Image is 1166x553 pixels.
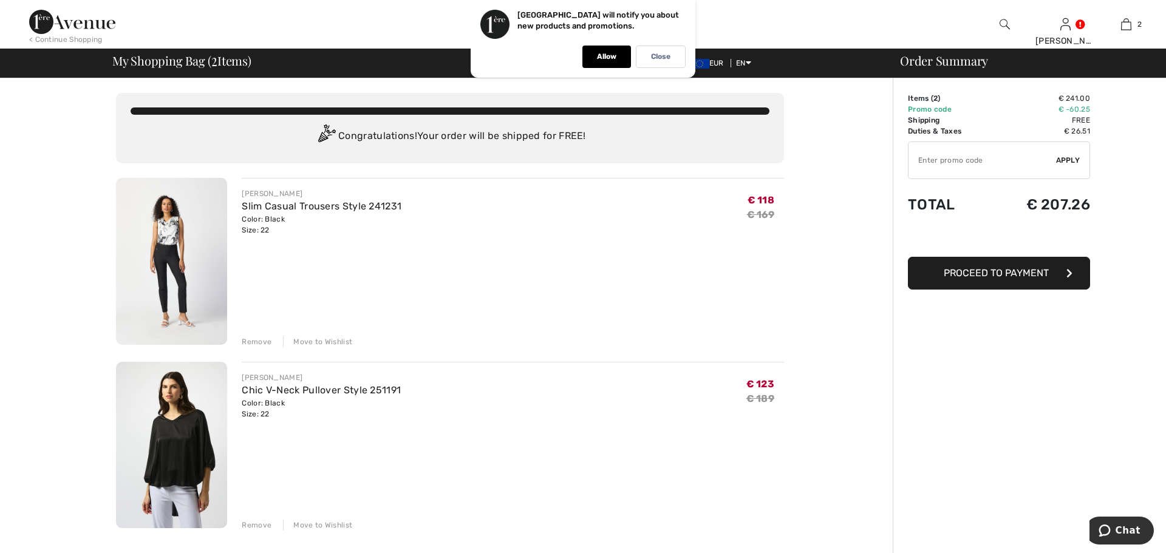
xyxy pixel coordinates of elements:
div: Remove [242,520,271,531]
span: 2 [211,52,217,67]
td: € 26.51 [991,126,1090,137]
span: Proceed to Payment [944,267,1049,279]
td: Shipping [908,115,991,126]
span: 2 [1137,19,1142,30]
s: € 169 [747,209,775,220]
img: Slim Casual Trousers Style 241231 [116,178,227,345]
img: My Info [1060,17,1071,32]
s: € 189 [746,393,775,404]
div: [PERSON_NAME] [242,372,401,383]
div: Color: Black Size: 22 [242,214,401,236]
input: Promo code [909,142,1056,178]
span: My Shopping Bag ( Items) [112,55,251,67]
p: Allow [597,52,616,61]
div: < Continue Shopping [29,34,103,45]
div: Order Summary [885,55,1159,67]
td: Promo code [908,104,991,115]
img: Congratulation2.svg [314,124,338,149]
a: 2 [1096,17,1156,32]
span: € 123 [746,378,775,390]
td: € -60.25 [991,104,1090,115]
a: Slim Casual Trousers Style 241231 [242,200,401,212]
iframe: PayPal [908,225,1090,253]
span: EN [736,59,751,67]
img: Euro [690,59,709,69]
iframe: Opens a widget where you can chat to one of our agents [1089,517,1154,547]
span: 2 [933,94,938,103]
span: EUR [690,59,729,67]
td: Items ( ) [908,93,991,104]
td: Total [908,184,991,225]
img: Chic V-Neck Pullover Style 251191 [116,362,227,529]
p: Close [651,52,670,61]
a: Chic V-Neck Pullover Style 251191 [242,384,401,396]
td: € 241.00 [991,93,1090,104]
button: Proceed to Payment [908,257,1090,290]
div: [PERSON_NAME] [242,188,401,199]
a: Sign In [1060,18,1071,30]
div: Remove [242,336,271,347]
img: search the website [1000,17,1010,32]
span: Apply [1056,155,1080,166]
span: € 118 [748,194,775,206]
div: Color: Black Size: 22 [242,398,401,419]
p: [GEOGRAPHIC_DATA] will notify you about new products and promotions. [517,10,679,30]
td: Free [991,115,1090,126]
td: € 207.26 [991,184,1090,225]
img: My Bag [1121,17,1131,32]
div: [PERSON_NAME] [1035,35,1095,47]
div: Move to Wishlist [283,520,352,531]
div: Move to Wishlist [283,336,352,347]
div: Congratulations! Your order will be shipped for FREE! [131,124,769,149]
img: 1ère Avenue [29,10,115,34]
td: Duties & Taxes [908,126,991,137]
